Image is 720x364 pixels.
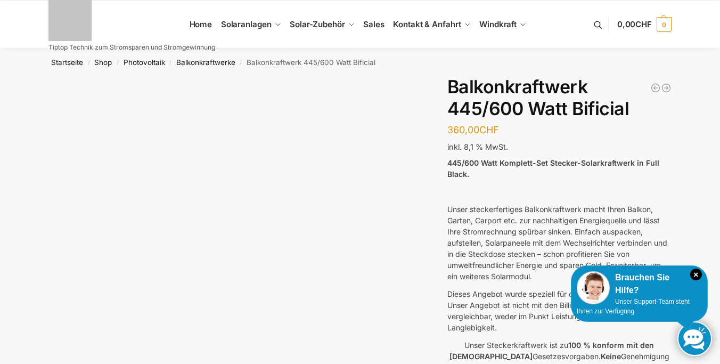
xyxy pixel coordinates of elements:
[285,1,359,48] a: Solar-Zubehör
[650,83,661,93] a: Steckerkraftwerk 890 Watt mit verstellbaren Balkonhalterungen inkl. Lieferung
[617,9,672,41] a: 0,00CHF 0
[635,19,652,29] span: CHF
[447,142,508,151] span: inkl. 8,1 % MwSt.
[617,19,652,29] span: 0,00
[447,204,672,282] p: Unser steckerfertiges Balkonkraftwerk macht Ihren Balkon, Garten, Carport etc. zur nachhaltigen E...
[30,48,691,76] nav: Breadcrumb
[475,1,531,48] a: Windkraft
[447,124,499,135] bdi: 360,00
[94,58,112,67] a: Shop
[124,58,165,67] a: Photovoltaik
[290,19,345,29] span: Solar-Zubehör
[479,124,499,135] span: CHF
[577,298,690,315] span: Unser Support-Team steht Ihnen zur Verfügung
[51,58,83,67] a: Startseite
[601,352,621,361] strong: Keine
[112,59,123,67] span: /
[690,269,702,280] i: Schließen
[83,59,94,67] span: /
[577,271,610,304] img: Customer service
[216,1,285,48] a: Solaranlagen
[479,19,517,29] span: Windkraft
[389,1,475,48] a: Kontakt & Anfahrt
[176,58,235,67] a: Balkonkraftwerke
[661,83,672,93] a: Balkonkraftwerk 600/810 Watt Fullblack
[235,59,247,67] span: /
[48,44,215,51] p: Tiptop Technik zum Stromsparen und Stromgewinnung
[165,59,176,67] span: /
[447,76,672,120] h1: Balkonkraftwerk 445/600 Watt Bificial
[447,158,659,179] strong: 445/600 Watt Komplett-Set Stecker-Solarkraftwerk in Full Black.
[363,19,384,29] span: Sales
[657,17,672,32] span: 0
[577,271,702,297] div: Brauchen Sie Hilfe?
[393,19,461,29] span: Kontakt & Anfahrt
[221,19,272,29] span: Solaranlagen
[359,1,389,48] a: Sales
[447,288,672,333] p: Dieses Angebot wurde speziell für die Schweiz konfiguriert. Unser Angebot ist nicht mit den Billi...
